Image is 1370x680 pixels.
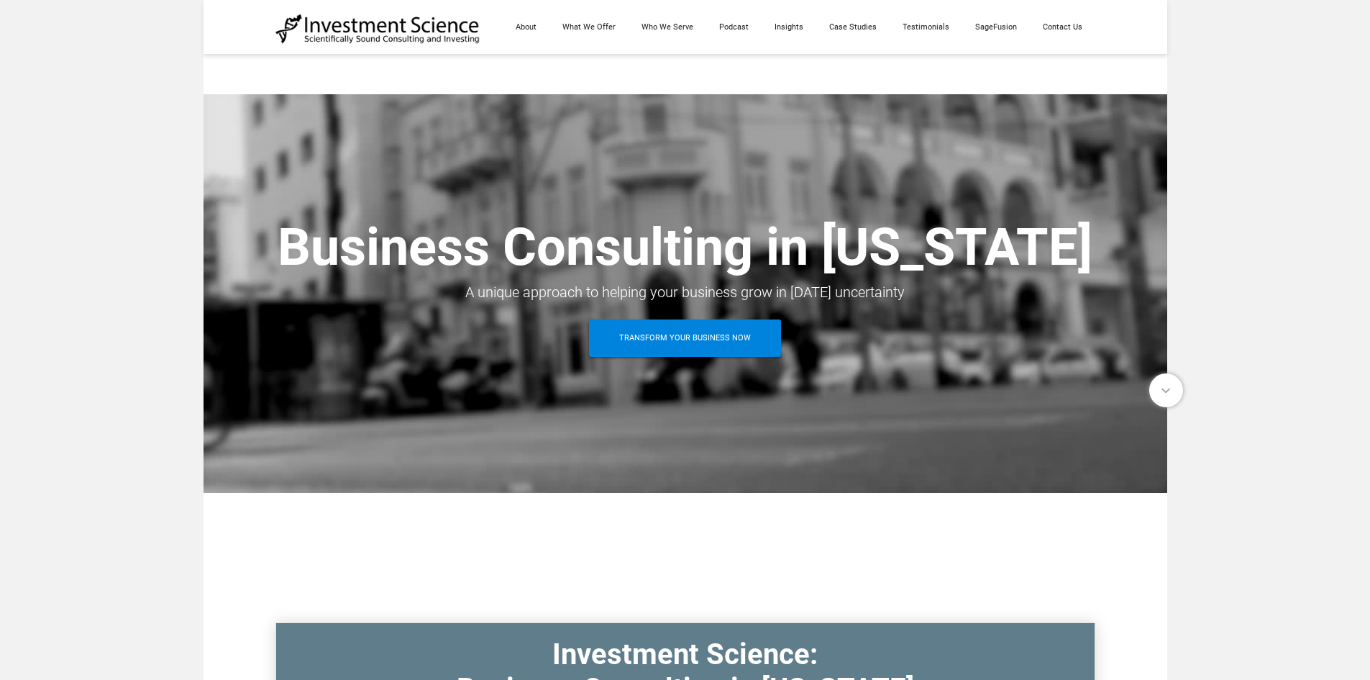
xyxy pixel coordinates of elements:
a: Transform Your Business Now [589,319,781,357]
strong: Business Consulting in [US_STATE] [278,217,1092,278]
img: Investment Science | NYC Consulting Services [275,13,480,45]
div: A unique approach to helping your business grow in [DATE] uncertainty [275,279,1095,305]
span: Transform Your Business Now [619,319,751,357]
